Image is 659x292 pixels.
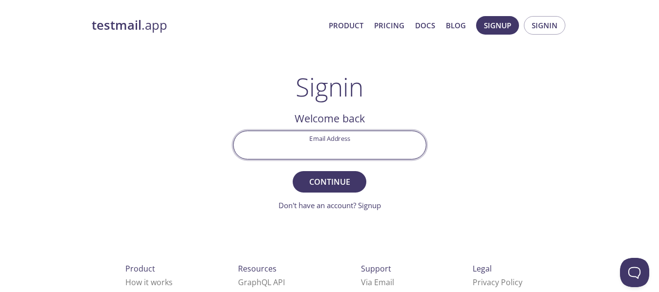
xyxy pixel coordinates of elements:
[484,19,511,32] span: Signup
[374,19,404,32] a: Pricing
[125,277,173,288] a: How it works
[233,110,426,127] h2: Welcome back
[293,171,366,193] button: Continue
[446,19,466,32] a: Blog
[329,19,363,32] a: Product
[476,16,519,35] button: Signup
[125,263,155,274] span: Product
[238,263,277,274] span: Resources
[473,263,492,274] span: Legal
[473,277,522,288] a: Privacy Policy
[303,175,355,189] span: Continue
[92,17,321,34] a: testmail.app
[361,277,394,288] a: Via Email
[238,277,285,288] a: GraphQL API
[524,16,565,35] button: Signin
[532,19,558,32] span: Signin
[279,200,381,210] a: Don't have an account? Signup
[296,72,363,101] h1: Signin
[620,258,649,287] iframe: Help Scout Beacon - Open
[415,19,435,32] a: Docs
[361,263,391,274] span: Support
[92,17,141,34] strong: testmail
